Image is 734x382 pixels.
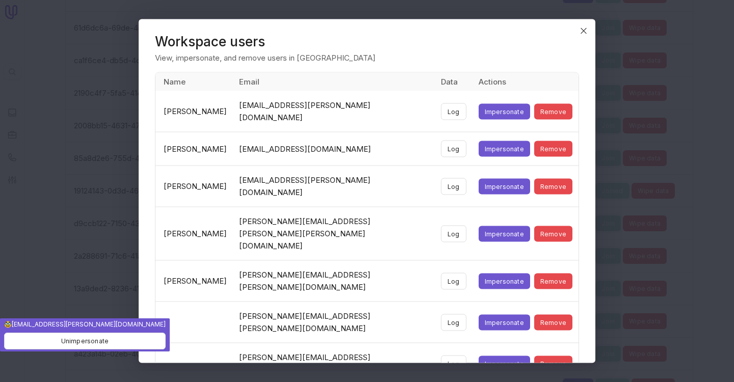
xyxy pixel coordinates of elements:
td: [EMAIL_ADDRESS][PERSON_NAME][DOMAIN_NAME] [233,166,435,207]
button: Impersonate [479,103,530,119]
button: Remove [534,273,572,289]
button: Log [441,355,466,372]
td: [PERSON_NAME] [155,132,233,166]
td: [PERSON_NAME][EMAIL_ADDRESS][PERSON_NAME][DOMAIN_NAME] [233,260,435,302]
td: [EMAIL_ADDRESS][PERSON_NAME][DOMAIN_NAME] [233,91,435,132]
button: Log [441,103,466,120]
button: Log [441,225,466,242]
button: Log [441,178,466,195]
button: Remove [534,178,572,194]
td: [PERSON_NAME] [155,91,233,132]
td: [EMAIL_ADDRESS][DOMAIN_NAME] [233,132,435,166]
td: [PERSON_NAME][EMAIL_ADDRESS][PERSON_NAME][DOMAIN_NAME] [233,302,435,343]
th: Data [435,73,473,91]
button: Remove [534,226,572,241]
button: Remove [534,356,572,371]
button: Remove [534,141,572,157]
p: View, impersonate, and remove users in [GEOGRAPHIC_DATA] [155,52,579,64]
button: Remove [534,103,572,119]
button: Impersonate [479,226,530,241]
button: Impersonate [479,178,530,194]
button: Close [576,23,591,39]
button: Log [441,272,466,289]
button: Impersonate [479,356,530,371]
button: Log [441,141,466,157]
td: [PERSON_NAME] [155,166,233,207]
button: Remove [534,314,572,330]
button: Impersonate [479,314,530,330]
th: Actions [473,73,579,91]
button: Impersonate [479,141,530,157]
td: [PERSON_NAME] [155,207,233,260]
button: Impersonate [479,273,530,289]
th: Email [233,73,435,91]
td: [PERSON_NAME] [155,260,233,302]
th: Name [155,73,233,91]
td: [PERSON_NAME][EMAIL_ADDRESS][PERSON_NAME][PERSON_NAME][DOMAIN_NAME] [233,207,435,260]
header: Workspace users [155,36,579,48]
button: Log [441,314,466,331]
